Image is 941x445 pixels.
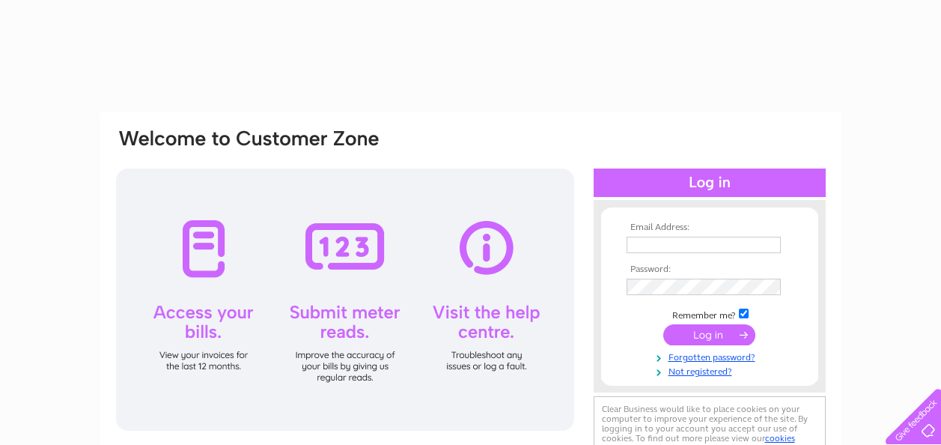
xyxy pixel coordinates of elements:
[623,222,797,233] th: Email Address:
[663,324,755,345] input: Submit
[627,349,797,363] a: Forgotten password?
[623,306,797,321] td: Remember me?
[627,363,797,378] a: Not registered?
[623,264,797,275] th: Password:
